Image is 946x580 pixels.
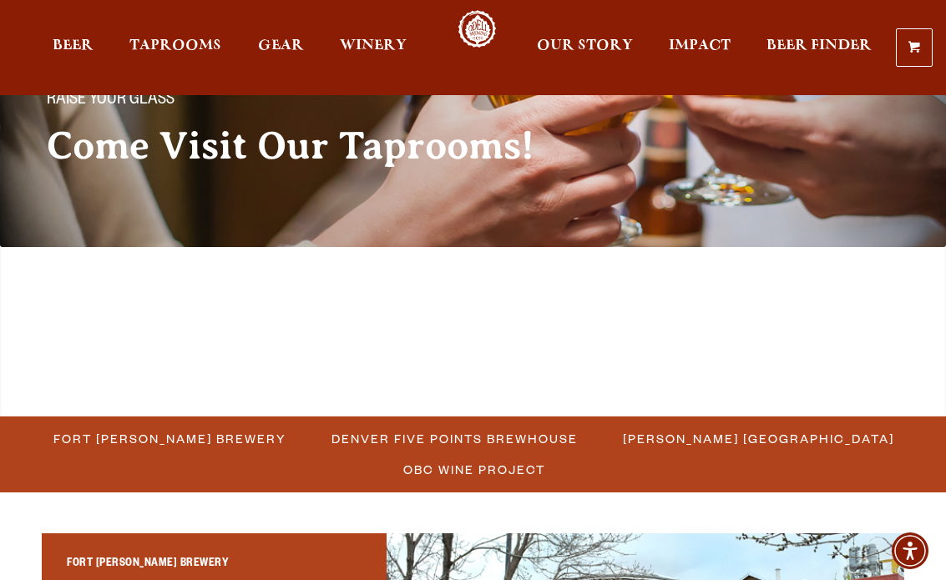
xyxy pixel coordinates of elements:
a: Fort [PERSON_NAME] Brewery [43,426,295,451]
a: Beer [42,10,104,85]
a: Denver Five Points Brewhouse [321,426,586,451]
a: Winery [329,10,417,85]
span: [PERSON_NAME] [GEOGRAPHIC_DATA] [623,426,894,451]
span: Beer Finder [766,39,872,53]
span: Denver Five Points Brewhouse [331,426,578,451]
span: Beer [53,39,94,53]
a: Our Story [526,10,644,85]
a: Taprooms [119,10,232,85]
span: Our Story [537,39,633,53]
span: OBC Wine Project [403,457,545,482]
h2: Come Visit Our Taprooms! [47,125,568,167]
a: OBC Wine Project [393,457,554,482]
a: [PERSON_NAME] [GEOGRAPHIC_DATA] [613,426,903,451]
span: Taprooms [129,39,221,53]
span: Gear [258,39,304,53]
a: Gear [247,10,315,85]
a: Beer Finder [756,10,883,85]
a: Impact [658,10,741,85]
div: Accessibility Menu [892,532,928,569]
h2: Fort [PERSON_NAME] Brewery [67,556,362,575]
span: Raise your glass [47,90,175,112]
a: Odell Home [446,10,508,48]
span: Winery [340,39,407,53]
span: Impact [669,39,731,53]
span: Fort [PERSON_NAME] Brewery [53,426,286,451]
